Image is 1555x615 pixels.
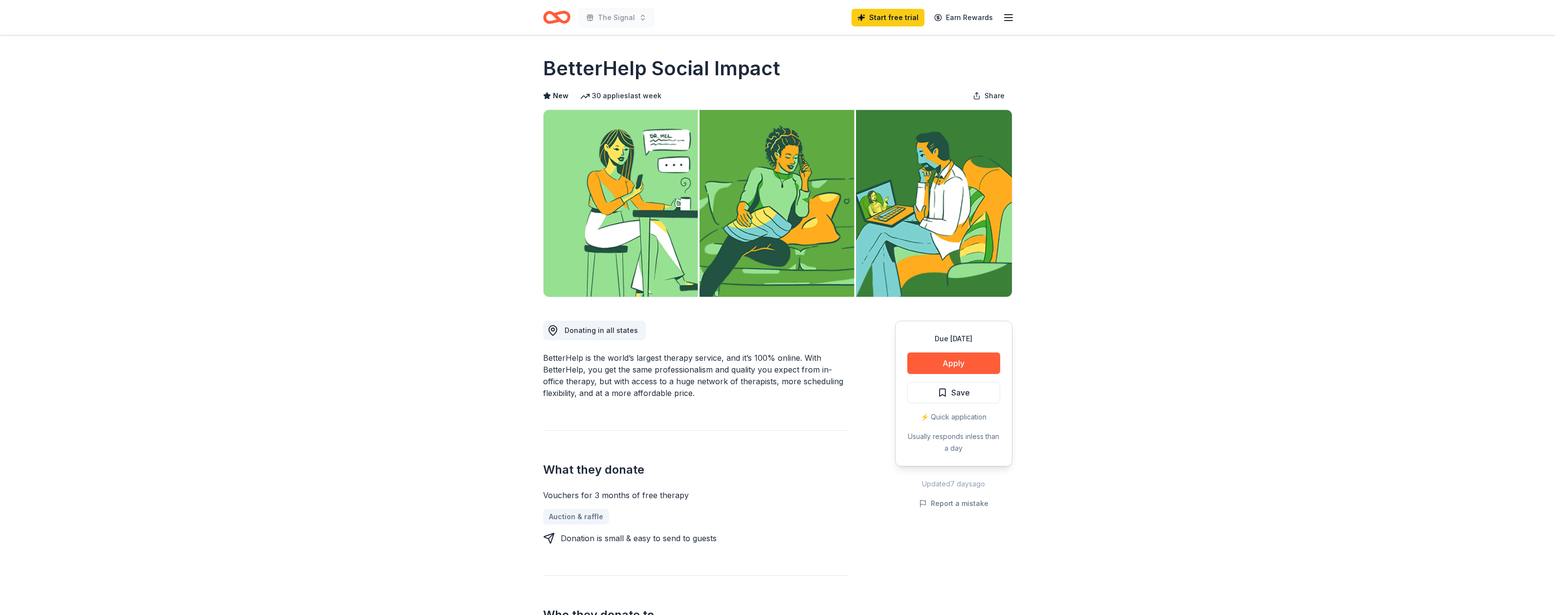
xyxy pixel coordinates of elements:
div: Due [DATE] [907,333,1000,345]
span: New [553,90,569,102]
button: Apply [907,352,1000,374]
div: Updated 7 days ago [895,478,1012,490]
div: ⚡️ Quick application [907,411,1000,423]
button: Share [965,86,1012,106]
a: Earn Rewards [928,9,999,26]
span: Donating in all states [565,326,638,334]
h1: BetterHelp Social Impact [543,55,780,82]
button: Save [907,382,1000,403]
button: The Signal [578,8,655,27]
div: Usually responds in less than a day [907,431,1000,454]
a: Auction & raffle [543,509,609,525]
button: Report a mistake [919,498,988,509]
span: Share [985,90,1005,102]
span: Save [951,386,970,399]
div: Vouchers for 3 months of free therapy [543,489,848,501]
img: Image for BetterHelp Social Impact [544,110,1012,297]
span: The Signal [598,12,635,23]
div: BetterHelp is the world’s largest therapy service, and it’s 100% online. With BetterHelp, you get... [543,352,848,399]
div: 30 applies last week [580,90,661,102]
a: Start free trial [852,9,924,26]
div: Donation is small & easy to send to guests [561,532,717,544]
h2: What they donate [543,462,848,478]
a: Home [543,6,570,29]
